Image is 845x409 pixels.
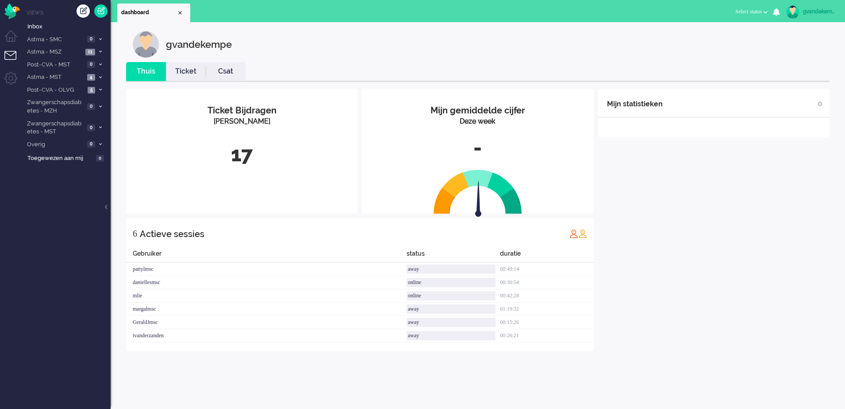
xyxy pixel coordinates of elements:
[166,66,206,77] a: Ticket
[94,4,108,18] a: Quick Ticket
[126,263,407,276] div: pattylmsc
[786,5,799,19] img: avatar
[500,329,593,343] div: 00:26:21
[206,62,246,81] li: Csat
[126,249,407,263] div: Gebruiker
[26,98,84,115] span: Zwangerschapsdiabetes - MZH
[407,265,495,274] div: away
[77,4,90,18] div: Creëer ticket
[96,155,104,162] span: 0
[126,62,166,81] li: Thuis
[500,289,593,303] div: 00:42:28
[27,154,93,163] span: Toegewezen aan mij
[4,72,24,92] li: Admin menu
[26,61,84,69] span: Post-CVA - MST
[121,9,177,16] span: dashboard
[407,249,500,263] div: status
[126,289,407,303] div: mlie
[607,95,663,113] div: Mijn statistieken
[4,6,20,12] a: Omnidesk
[87,74,95,81] span: 4
[434,169,522,214] img: semi_circle.svg
[407,304,495,314] div: away
[126,316,407,329] div: GeraldJmsc
[126,66,166,77] a: Thuis
[803,7,836,16] div: gvandekempe
[26,35,84,44] span: Astma - SMC
[88,87,95,93] span: 5
[177,9,184,16] div: Close tab
[369,133,587,163] div: -
[459,181,497,219] img: arrow.svg
[735,8,762,15] span: Select status
[206,66,246,77] a: Csat
[369,117,587,127] div: Deze week
[140,225,204,243] div: Actieve sessies
[500,263,593,276] div: 00:49:14
[166,62,206,81] li: Ticket
[87,103,95,110] span: 0
[87,125,95,131] span: 0
[26,140,84,149] span: Overig
[27,23,111,31] span: Inbox
[87,141,95,148] span: 0
[500,316,593,329] div: 00:15:26
[166,31,232,58] div: gvandekempe
[117,4,190,22] li: Dashboard
[87,36,95,43] span: 0
[569,229,578,238] img: profile_red.svg
[126,329,407,343] div: tvanderzanden
[578,229,587,238] img: profile_orange.svg
[26,21,111,31] a: Inbox
[407,318,495,327] div: away
[407,278,495,287] div: online
[4,30,24,50] li: Dashboard menu
[784,5,836,19] a: gvandekempe
[133,31,159,58] img: customer.svg
[730,3,773,22] li: Select status
[126,276,407,289] div: daniellesmsc
[500,249,593,263] div: duratie
[133,140,351,169] div: 17
[407,331,495,340] div: away
[133,104,351,117] div: Ticket Bijdragen
[4,51,24,71] li: Tickets menu
[4,4,20,19] img: flow_omnibird.svg
[133,117,351,127] div: [PERSON_NAME]
[26,153,111,163] a: Toegewezen aan mij 0
[126,303,407,316] div: margalmsc
[500,303,593,316] div: 01:19:32
[369,104,587,117] div: Mijn gemiddelde cijfer
[26,73,84,82] span: Astma - MST
[500,276,593,289] div: 00:30:54
[407,291,495,300] div: online
[26,48,83,56] span: Astma - MSZ
[27,9,111,16] li: Views
[730,5,773,18] button: Select status
[87,61,95,68] span: 0
[26,86,85,94] span: Post-CVA - OLVG
[133,225,137,242] div: 6
[26,120,84,136] span: Zwangerschapsdiabetes - MST
[85,49,95,55] span: 11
